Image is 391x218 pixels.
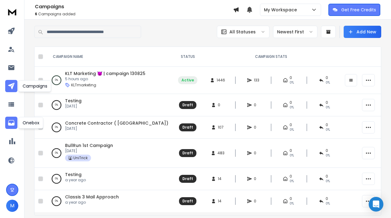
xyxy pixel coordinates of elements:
[326,122,328,127] span: 0
[55,124,58,130] p: 0 %
[46,116,174,139] td: 0%Concrete Contractor ( [GEOGRAPHIC_DATA])[DATE]
[19,80,51,92] div: Campaigns
[217,78,225,83] span: 1446
[6,200,18,212] button: M
[326,201,330,206] span: 0%
[174,47,201,67] th: STATUS
[264,7,299,13] p: My Workspace
[65,194,119,200] a: Classis 3 Mail Approach
[65,200,119,205] p: a year ago
[65,98,82,104] a: Testing
[290,174,292,179] span: 0
[326,75,328,80] span: 0
[65,171,82,178] a: Testing
[290,100,292,105] span: 0
[328,4,380,16] button: Get Free Credits
[254,103,260,107] span: 0
[55,102,58,108] p: 0 %
[217,151,225,156] span: 483
[181,78,194,83] div: Active
[55,176,58,182] p: 0 %
[341,7,376,13] p: Get Free Credits
[326,174,328,179] span: 0
[290,122,292,127] span: 0
[35,11,37,17] span: 6
[254,199,260,204] span: 0
[65,120,168,126] a: Concrete Contractor ( [GEOGRAPHIC_DATA])
[254,78,260,83] span: 133
[290,153,294,158] span: 0%
[55,198,58,204] p: 0 %
[290,201,294,206] span: 0%
[254,125,260,130] span: 0
[46,139,174,168] td: 0%BullRun 1st Campaign[DATE]UniTrick
[182,199,193,204] div: Draft
[273,26,317,38] button: Newest First
[65,77,145,81] p: 5 hours ago
[46,47,174,67] th: CAMPAIGN NAME
[218,103,224,107] span: 0
[35,3,233,10] h1: Campaigns
[73,156,88,160] p: UniTrick
[65,126,168,131] p: [DATE]
[326,153,330,158] span: 0%
[201,47,341,67] th: CAMPAIGN STATS
[326,148,328,153] span: 0
[182,176,193,181] div: Draft
[326,127,330,132] span: 0%
[218,125,224,130] span: 107
[65,70,145,77] a: KLT Marketing 😈 | campaign 130825
[326,179,330,184] span: 0%
[290,148,292,153] span: 0
[182,125,193,130] div: Draft
[326,80,330,85] span: 0 %
[6,6,18,17] img: logo
[71,83,96,88] p: KLTmarketing
[290,80,294,85] span: 0%
[55,150,58,156] p: 0 %
[290,196,292,201] span: 0
[290,105,294,110] span: 0%
[65,178,86,182] p: a year ago
[229,29,256,35] p: All Statuses
[254,176,260,181] span: 0
[46,94,174,116] td: 0%Testing[DATE]
[46,190,174,212] td: 0%Classis 3 Mail Approacha year ago
[182,151,193,156] div: Draft
[254,151,260,156] span: 0
[290,75,292,80] span: 0
[55,77,58,83] p: 0 %
[290,127,294,132] span: 0%
[290,179,294,184] span: 0%
[46,168,174,190] td: 0%Testinga year ago
[344,26,381,38] button: Add New
[19,117,43,129] div: Onebox
[218,199,224,204] span: 14
[369,197,383,212] div: Open Intercom Messenger
[35,12,233,17] p: Campaigns added
[65,142,113,148] a: BullRun 1st Campaign
[46,67,174,94] td: 0%KLT Marketing 😈 | campaign 1308255 hours agoKLTmarketing
[182,103,193,107] div: Draft
[65,148,113,153] p: [DATE]
[326,105,330,110] span: 0%
[326,196,328,201] span: 0
[65,104,82,109] p: [DATE]
[218,176,224,181] span: 14
[326,100,328,105] span: 0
